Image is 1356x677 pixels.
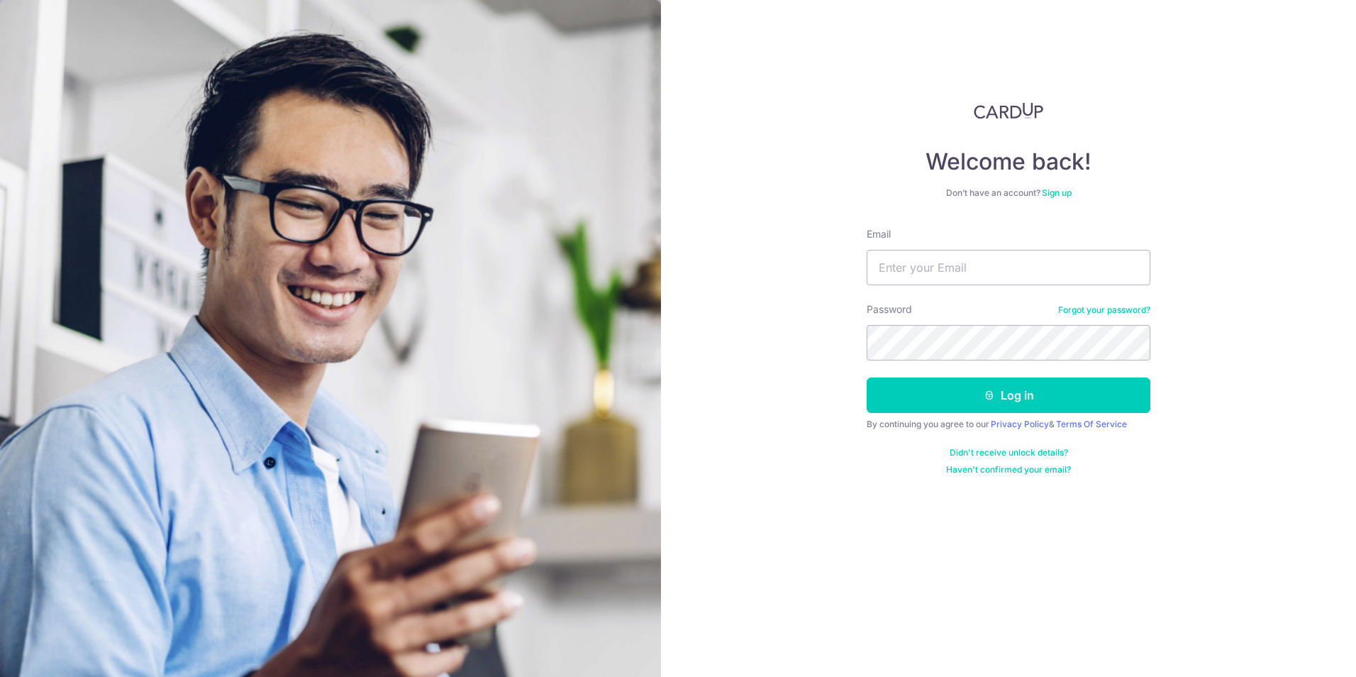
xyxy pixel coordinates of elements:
a: Haven't confirmed your email? [946,464,1071,475]
a: Terms Of Service [1056,419,1127,429]
label: Email [867,227,891,241]
div: Don’t have an account? [867,187,1150,199]
h4: Welcome back! [867,148,1150,176]
img: CardUp Logo [974,102,1043,119]
input: Enter your Email [867,250,1150,285]
a: Privacy Policy [991,419,1049,429]
div: By continuing you agree to our & [867,419,1150,430]
button: Log in [867,378,1150,413]
a: Didn't receive unlock details? [950,447,1068,458]
label: Password [867,302,912,317]
a: Sign up [1042,187,1072,198]
a: Forgot your password? [1058,304,1150,316]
